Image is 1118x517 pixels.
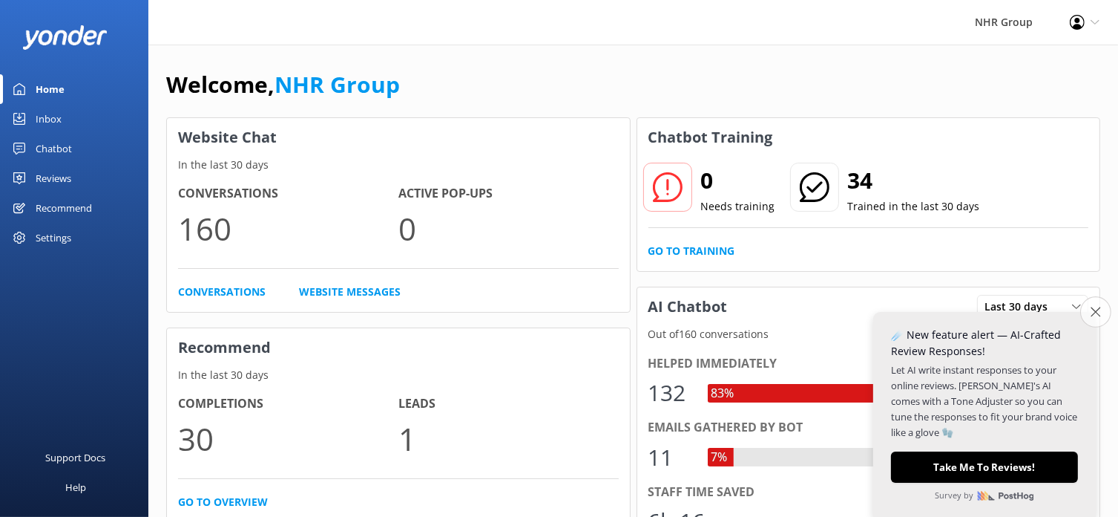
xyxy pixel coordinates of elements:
div: 7% [708,448,731,467]
a: NHR Group [274,69,400,100]
p: 160 [178,204,398,253]
div: Inbox [36,104,62,134]
h2: 0 [701,163,775,198]
img: yonder-white-logo.png [22,25,108,50]
p: Trained in the last 30 days [848,198,980,215]
h3: Website Chat [167,118,630,157]
div: Help [65,472,86,502]
div: 132 [648,375,693,411]
div: Settings [36,223,71,253]
p: 0 [398,204,619,253]
div: Chatbot [36,134,72,163]
div: Staff time saved [648,483,1089,502]
h3: Recommend [167,328,630,367]
p: Out of 160 conversations [637,326,1100,342]
span: Last 30 days [984,299,1056,315]
div: Helped immediately [648,354,1089,374]
h4: Conversations [178,184,398,204]
div: Recommend [36,193,92,223]
a: Conversations [178,284,266,300]
div: Emails gathered by bot [648,418,1089,438]
div: Support Docs [46,443,106,472]
h3: Chatbot Training [637,118,784,157]
h4: Completions [178,394,398,414]
a: Go to Training [648,243,735,259]
h1: Welcome, [166,67,400,103]
h4: Leads [398,394,619,414]
p: 1 [398,414,619,464]
p: In the last 30 days [167,157,630,173]
div: 11 [648,440,693,475]
h3: AI Chatbot [637,287,739,326]
div: Reviews [36,163,71,193]
p: In the last 30 days [167,367,630,383]
h2: 34 [848,163,980,198]
a: Website Messages [299,284,401,300]
p: 30 [178,414,398,464]
div: Home [36,74,65,104]
p: Needs training [701,198,775,215]
div: 83% [708,384,738,403]
a: Go to overview [178,494,268,510]
h4: Active Pop-ups [398,184,619,204]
